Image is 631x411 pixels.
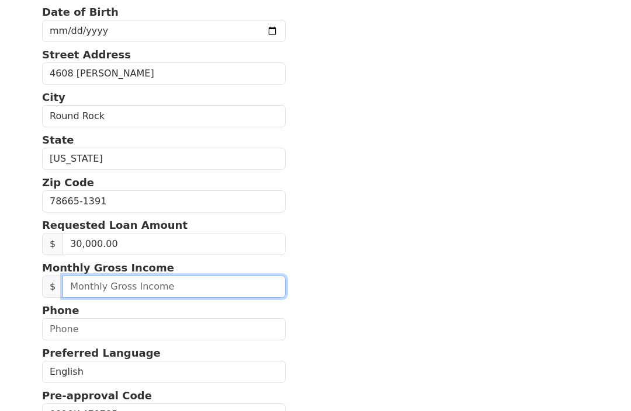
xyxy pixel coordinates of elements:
[42,219,188,231] strong: Requested Loan Amount
[42,304,79,316] strong: Phone
[42,48,131,61] strong: Street Address
[42,233,63,255] span: $
[42,347,161,359] strong: Preferred Language
[42,134,74,146] strong: State
[42,62,286,85] input: Street Address
[42,260,286,276] p: Monthly Gross Income
[42,276,63,298] span: $
[42,176,94,189] strong: Zip Code
[42,389,152,402] strong: Pre-approval Code
[63,233,286,255] input: 0.00
[42,105,286,127] input: City
[42,6,119,18] strong: Date of Birth
[42,190,286,213] input: Zip Code
[42,91,65,103] strong: City
[42,318,286,340] input: Phone
[63,276,286,298] input: Monthly Gross Income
